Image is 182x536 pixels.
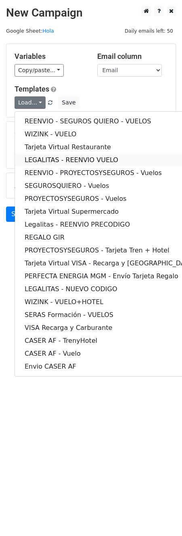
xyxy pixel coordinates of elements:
iframe: Chat Widget [142,497,182,536]
h5: Email column [97,52,168,61]
button: Save [58,96,79,109]
small: Google Sheet: [6,28,54,34]
a: Copy/paste... [15,64,64,77]
a: Send [6,206,33,222]
a: Load... [15,96,46,109]
a: Templates [15,85,49,93]
h2: New Campaign [6,6,176,20]
h5: Variables [15,52,85,61]
a: Hola [42,28,54,34]
a: Daily emails left: 50 [122,28,176,34]
span: Daily emails left: 50 [122,27,176,35]
div: Widget de chat [142,497,182,536]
